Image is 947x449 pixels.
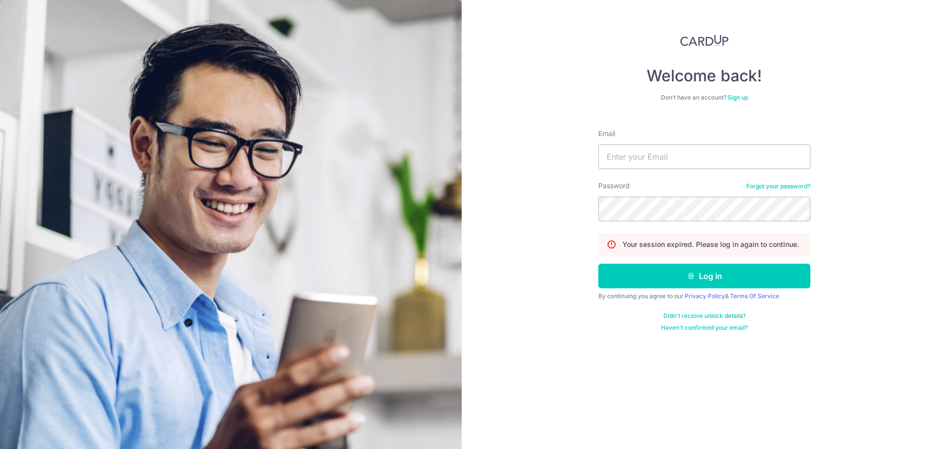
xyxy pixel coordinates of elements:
label: Password [598,181,630,191]
p: Your session expired. Please log in again to continue. [622,240,799,249]
h4: Welcome back! [598,66,810,86]
a: Privacy Policy [685,292,725,300]
img: CardUp Logo [680,35,728,46]
a: Terms Of Service [730,292,779,300]
a: Haven't confirmed your email? [661,324,748,332]
a: Didn't receive unlock details? [663,312,746,320]
input: Enter your Email [598,144,810,169]
a: Forgot your password? [746,182,810,190]
div: By continuing you agree to our & [598,292,810,300]
label: Email [598,129,615,138]
div: Don’t have an account? [598,94,810,102]
a: Sign up [728,94,748,101]
button: Log in [598,264,810,288]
